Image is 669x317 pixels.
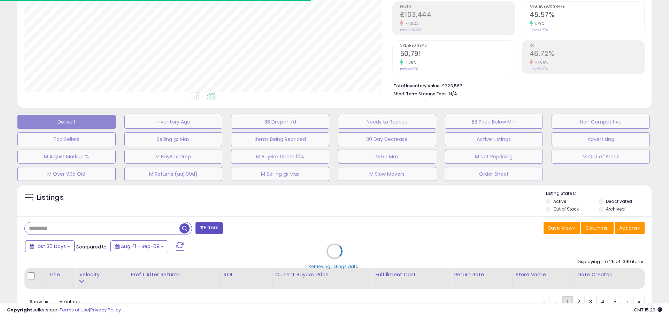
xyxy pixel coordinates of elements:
[445,167,543,181] button: Order Sheet
[445,132,543,146] button: Active Listings
[7,307,32,313] strong: Copyright
[393,83,441,89] b: Total Inventory Value:
[403,60,416,65] small: 4.36%
[445,115,543,129] button: BB Price Below Min
[124,132,223,146] button: Selling @ Max
[400,5,515,9] span: Profit
[124,150,223,164] button: M BuyBox Drop
[400,44,515,48] span: Ordered Items
[124,167,223,181] button: M Returns (adj 90d)
[17,115,116,129] button: Default
[393,91,448,97] b: Short Term Storage Fees:
[530,5,644,9] span: Avg. Buybox Share
[231,150,329,164] button: M BuyBox Under 10%
[400,67,418,71] small: Prev: 48,668
[338,150,436,164] button: M No Max
[530,44,644,48] span: ROI
[530,11,644,20] h2: 45.57%
[231,167,329,181] button: M Selling @ Max
[338,132,436,146] button: 30 Day Decrease
[338,167,436,181] button: M Slow Movers
[7,307,121,314] div: seller snap | |
[400,50,515,59] h2: 50,791
[231,115,329,129] button: BB Drop in 7d
[403,21,419,26] small: -4.82%
[400,28,421,32] small: Prev: £108,685
[17,167,116,181] button: M Over 90d Old
[17,150,116,164] button: M Adjust Markup %
[530,50,644,59] h2: 46.72%
[530,67,548,71] small: Prev: 50.27%
[308,263,361,270] div: Retrieving listings data..
[552,115,650,129] button: Non Competitive
[533,60,548,65] small: -7.06%
[445,150,543,164] button: M Not Repricing
[124,115,223,129] button: Inventory Age
[530,28,548,32] small: Prev: 44.77%
[17,132,116,146] button: Top Sellers
[400,11,515,20] h2: £103,444
[552,150,650,164] button: M Out of Stock
[533,21,545,26] small: 1.79%
[338,115,436,129] button: Needs to Reprice
[231,132,329,146] button: Items Being Repriced
[393,81,639,89] li: £223,567
[449,90,457,97] span: N/A
[552,132,650,146] button: Advertising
